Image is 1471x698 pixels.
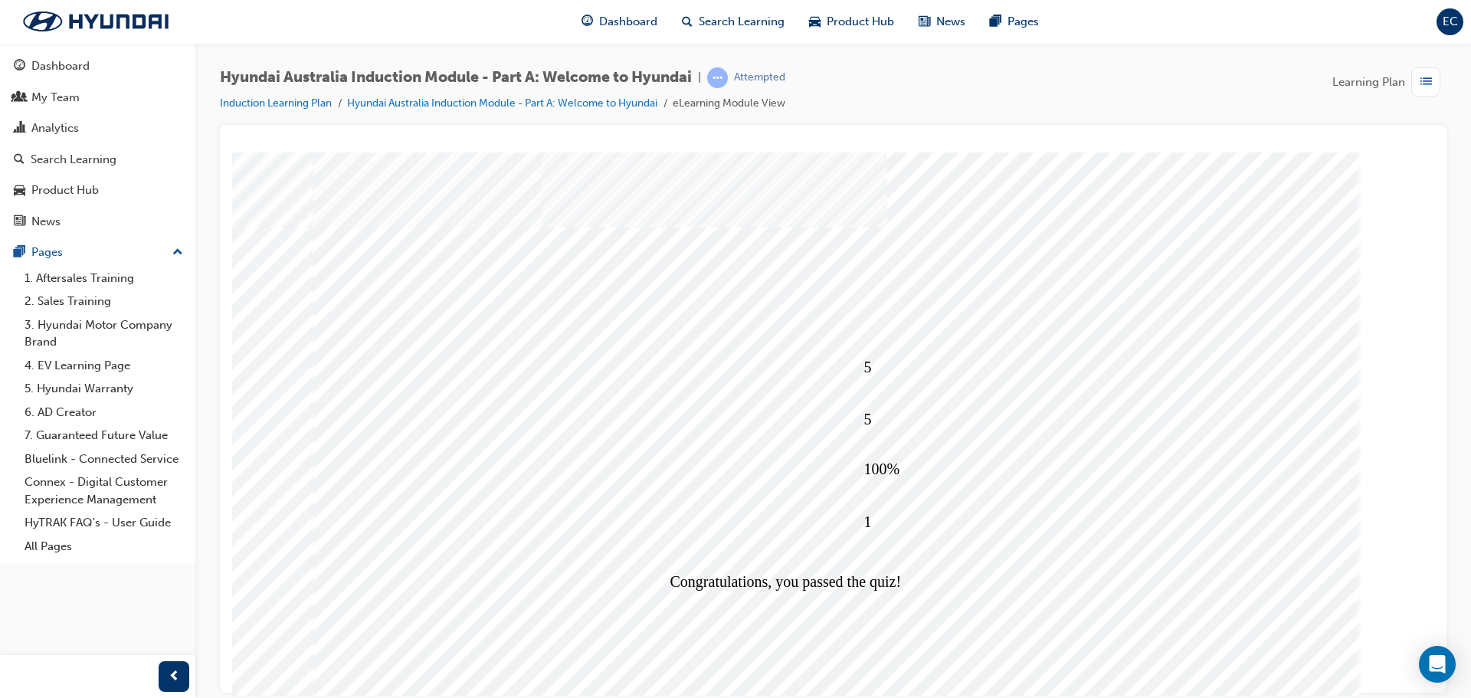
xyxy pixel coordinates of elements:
[1437,8,1463,35] button: EC
[1332,74,1405,91] span: Learning Plan
[14,60,25,74] span: guage-icon
[18,377,189,401] a: 5. Hyundai Warranty
[632,286,1052,347] div: 100%
[438,405,920,454] div: Congratulations, you passed the quiz!
[632,184,1051,245] div: 5
[707,67,728,88] span: learningRecordVerb_ATTEMPT-icon
[906,6,978,38] a: news-iconNews
[31,244,63,261] div: Pages
[6,238,189,267] button: Pages
[14,215,25,229] span: news-icon
[1332,67,1446,97] button: Learning Plan
[18,511,189,535] a: HyTRAK FAQ's - User Guide
[569,6,670,38] a: guage-iconDashboard
[6,52,189,80] a: Dashboard
[599,13,657,31] span: Dashboard
[14,184,25,198] span: car-icon
[734,70,785,85] div: Attempted
[14,91,25,105] span: people-icon
[1443,13,1458,31] span: EC
[18,290,189,313] a: 2. Sales Training
[18,535,189,559] a: All Pages
[18,470,189,511] a: Connex - Digital Customer Experience Management
[31,151,116,169] div: Search Learning
[6,49,189,238] button: DashboardMy TeamAnalyticsSearch LearningProduct HubNews
[582,12,593,31] span: guage-icon
[14,246,25,260] span: pages-icon
[673,95,785,113] li: eLearning Module View
[1419,646,1456,683] div: Open Intercom Messenger
[172,243,183,263] span: up-icon
[6,84,189,112] a: My Team
[6,176,189,205] a: Product Hub
[31,89,80,107] div: My Team
[698,69,701,87] span: |
[6,146,189,174] a: Search Learning
[632,236,1051,297] div: 5
[919,12,930,31] span: news-icon
[31,120,79,137] div: Analytics
[18,267,189,290] a: 1. Aftersales Training
[809,12,821,31] span: car-icon
[220,97,332,110] a: Induction Learning Plan
[31,57,90,75] div: Dashboard
[6,114,189,143] a: Analytics
[18,313,189,354] a: 3. Hyundai Motor Company Brand
[14,153,25,167] span: search-icon
[220,69,692,87] span: Hyundai Australia Induction Module - Part A: Welcome to Hyundai
[18,447,189,471] a: Bluelink - Connected Service
[14,122,25,136] span: chart-icon
[670,6,797,38] a: search-iconSearch Learning
[682,12,693,31] span: search-icon
[8,5,184,38] img: Trak
[1420,73,1432,92] span: list-icon
[18,424,189,447] a: 7. Guaranteed Future Value
[347,97,657,110] a: Hyundai Australia Induction Module - Part A: Welcome to Hyundai
[169,667,180,687] span: prev-icon
[1007,13,1039,31] span: Pages
[18,401,189,424] a: 6. AD Creator
[18,354,189,378] a: 4. EV Learning Page
[632,339,1051,400] div: 1
[827,13,894,31] span: Product Hub
[31,182,99,199] div: Product Hub
[990,12,1001,31] span: pages-icon
[31,213,61,231] div: News
[699,13,785,31] span: Search Learning
[936,13,965,31] span: News
[978,6,1051,38] a: pages-iconPages
[6,208,189,236] a: News
[797,6,906,38] a: car-iconProduct Hub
